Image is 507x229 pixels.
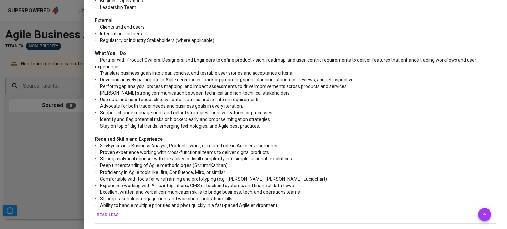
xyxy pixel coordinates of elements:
[95,24,145,30] span: · Clients and end users
[95,57,477,69] span: · Partner with Product Owners, Designers, and Engineers to define product vision, roadmap, and us...
[95,189,300,195] span: · Excellent written and verbal communication skills to bridge business, tech, and operations teams
[97,211,118,219] span: Read less
[95,150,269,155] span: · Proven experience working with cross-functional teams to deliver digital products
[95,203,277,208] span: · Ability to handle multiple priorities and pivot quickly in a fast-paced Agile environment
[95,5,136,10] span: · Leadership Team
[95,31,142,36] span: · Integration Partners
[95,136,163,142] span: Required Skills and Experience
[95,110,273,115] span: · Support change management and rollout strategies for new features or processes.
[95,71,293,76] span: · Translate business goals into clear, concise, and testable user stories and acceptance criteria.
[95,170,225,175] span: · Proficiency in Agile tools like Jira, Confluence, Miro, or similar
[95,196,232,201] span: · Strong stakeholder engagement and workshop facilitation skills
[95,123,260,129] span: · Stay on top of digital trends, emerging technologies, and Agile best practices.
[95,90,291,96] span: · [PERSON_NAME] strong communication between technical and non-technical stakeholders.
[95,210,120,220] button: Read less
[95,176,327,182] span: · Comfortable with tools for wireframing and prototyping (e.g., [PERSON_NAME], [PERSON_NAME], Luc...
[95,143,277,148] span: · 3-5+ years in a Business Analyst, Product Owner, or related role in Agile environments
[95,77,357,82] span: · Drive and actively participate in Agile ceremonies: backlog grooming, sprint planning, stand-up...
[95,84,348,89] span: · Perform gap analysis, process mapping, and impact assessments to drive improvements across prod...
[95,51,126,56] span: What You'll Do
[95,18,112,23] span: External
[95,163,228,168] span: · Deep understanding of Agile methodologies (Scrum/Kanban)
[95,117,271,122] span: · Identify and flag potential risks or blockers early and propose mitigation strategies.
[95,97,261,102] span: · Use data and user feedback to validate features and iterate on requirements.
[95,38,214,43] span: · Regulatory or Industry Stakeholders (where applicable)
[95,103,243,109] span: · Advocate for both trader needs and business goals in every iteration.
[95,156,292,161] span: · Strong analytical mindset with the ability to distill complexity into simple, actionable solutions
[95,183,294,188] span: · Experience working with APIs, integrations, CMS or backend systems, and financial data flows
